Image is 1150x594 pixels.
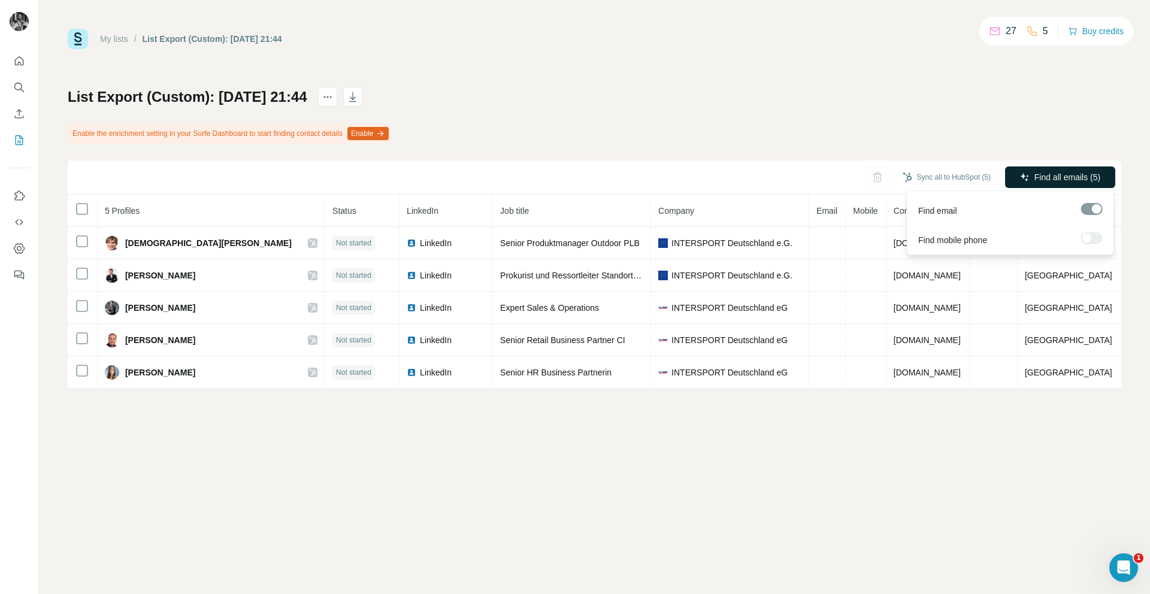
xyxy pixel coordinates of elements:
[10,77,29,98] button: Search
[420,302,452,314] span: LinkedIn
[10,129,29,151] button: My lists
[318,87,337,107] button: actions
[100,34,128,44] a: My lists
[420,269,452,281] span: LinkedIn
[347,127,389,140] button: Enable
[420,237,452,249] span: LinkedIn
[894,271,961,280] span: [DOMAIN_NAME]
[125,237,292,249] span: [DEMOGRAPHIC_DATA][PERSON_NAME]
[105,236,119,250] img: Avatar
[10,185,29,207] button: Use Surfe on LinkedIn
[500,303,599,313] span: Expert Sales & Operations
[658,238,668,248] img: company-logo
[894,206,960,216] span: Company website
[500,271,753,280] span: Prokurist und Ressortleiter Standortmanagement und Nachhaltigkeit
[10,211,29,233] button: Use Surfe API
[894,368,961,377] span: [DOMAIN_NAME]
[894,168,999,186] button: Sync all to HubSpot (5)
[918,234,987,246] span: Find mobile phone
[658,303,668,313] img: company-logo
[68,87,307,107] h1: List Export (Custom): [DATE] 21:44
[1043,24,1048,38] p: 5
[671,334,788,346] span: INTERSPORT Deutschland eG
[336,367,371,378] span: Not started
[658,335,668,345] img: company-logo
[336,238,371,248] span: Not started
[894,238,961,248] span: [DOMAIN_NAME]
[105,206,140,216] span: 5 Profiles
[105,301,119,315] img: Avatar
[500,368,612,377] span: Senior HR Business Partnerin
[1109,553,1138,582] iframe: Intercom live chat
[918,205,957,217] span: Find email
[336,270,371,281] span: Not started
[105,268,119,283] img: Avatar
[407,303,416,313] img: LinkedIn logo
[143,33,282,45] div: List Export (Custom): [DATE] 21:44
[125,302,195,314] span: [PERSON_NAME]
[1005,166,1115,188] button: Find all emails (5)
[105,333,119,347] img: Avatar
[658,368,668,377] img: company-logo
[671,269,792,281] span: INTERSPORT Deutschland e.G.
[658,271,668,280] img: company-logo
[894,303,961,313] span: [DOMAIN_NAME]
[407,368,416,377] img: LinkedIn logo
[134,33,137,45] li: /
[1025,303,1112,313] span: [GEOGRAPHIC_DATA]
[816,206,837,216] span: Email
[500,335,625,345] span: Senior Retail Business Partner CI
[10,238,29,259] button: Dashboard
[420,366,452,378] span: LinkedIn
[10,264,29,286] button: Feedback
[658,206,694,216] span: Company
[332,206,356,216] span: Status
[894,335,961,345] span: [DOMAIN_NAME]
[68,123,391,144] div: Enable the enrichment setting in your Surfe Dashboard to start finding contact details
[105,365,119,380] img: Avatar
[671,302,788,314] span: INTERSPORT Deutschland eG
[1134,553,1143,563] span: 1
[671,237,792,249] span: INTERSPORT Deutschland e.G.
[125,334,195,346] span: [PERSON_NAME]
[1034,171,1100,183] span: Find all emails (5)
[1006,24,1016,38] p: 27
[1068,23,1124,40] button: Buy credits
[10,50,29,72] button: Quick start
[1025,368,1112,377] span: [GEOGRAPHIC_DATA]
[10,103,29,125] button: Enrich CSV
[336,302,371,313] span: Not started
[10,12,29,31] img: Avatar
[1025,271,1112,280] span: [GEOGRAPHIC_DATA]
[407,238,416,248] img: LinkedIn logo
[336,335,371,346] span: Not started
[407,271,416,280] img: LinkedIn logo
[853,206,877,216] span: Mobile
[500,238,640,248] span: Senior Produktmanager Outdoor PLB
[407,335,416,345] img: LinkedIn logo
[500,206,529,216] span: Job title
[125,269,195,281] span: [PERSON_NAME]
[68,29,88,49] img: Surfe Logo
[671,366,788,378] span: INTERSPORT Deutschland eG
[420,334,452,346] span: LinkedIn
[1025,335,1112,345] span: [GEOGRAPHIC_DATA]
[125,366,195,378] span: [PERSON_NAME]
[407,206,438,216] span: LinkedIn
